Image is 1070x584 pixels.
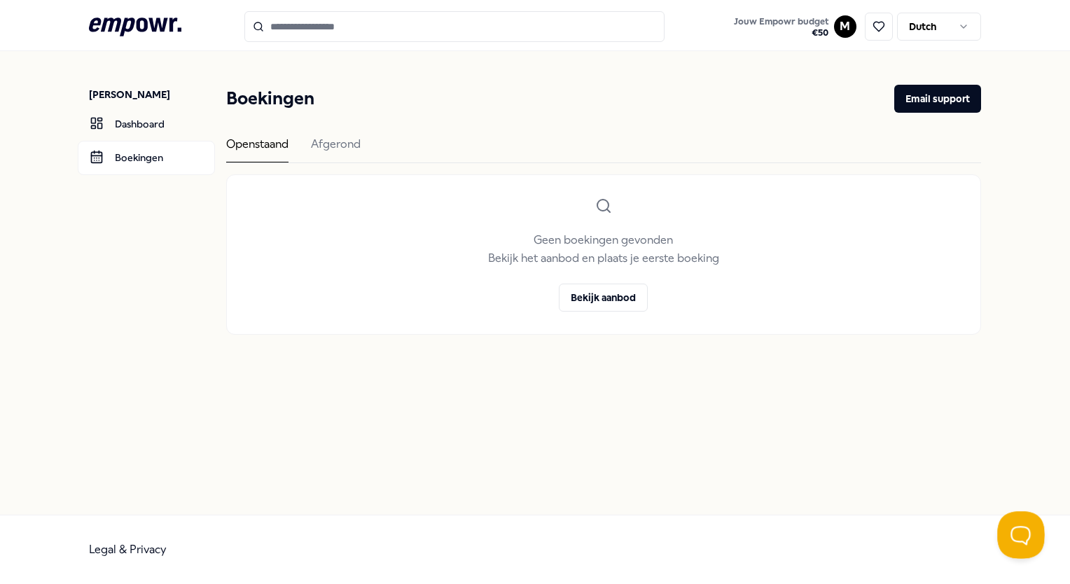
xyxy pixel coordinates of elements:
button: M [834,15,856,38]
a: Dashboard [78,107,215,141]
a: Legal & Privacy [89,543,167,556]
div: Openstaand [226,135,289,162]
p: Geen boekingen gevonden Bekijk het aanbod en plaats je eerste boeking [488,231,719,267]
button: Jouw Empowr budget€50 [731,13,831,41]
a: Jouw Empowr budget€50 [728,12,834,41]
button: Email support [894,85,981,113]
h1: Boekingen [226,85,314,113]
p: [PERSON_NAME] [89,88,215,102]
button: Bekijk aanbod [559,284,648,312]
div: Afgerond [311,135,361,162]
span: € 50 [734,27,828,39]
iframe: Help Scout Beacon - Open [997,511,1045,559]
input: Search for products, categories or subcategories [244,11,665,42]
span: Jouw Empowr budget [734,16,828,27]
a: Boekingen [78,141,215,174]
